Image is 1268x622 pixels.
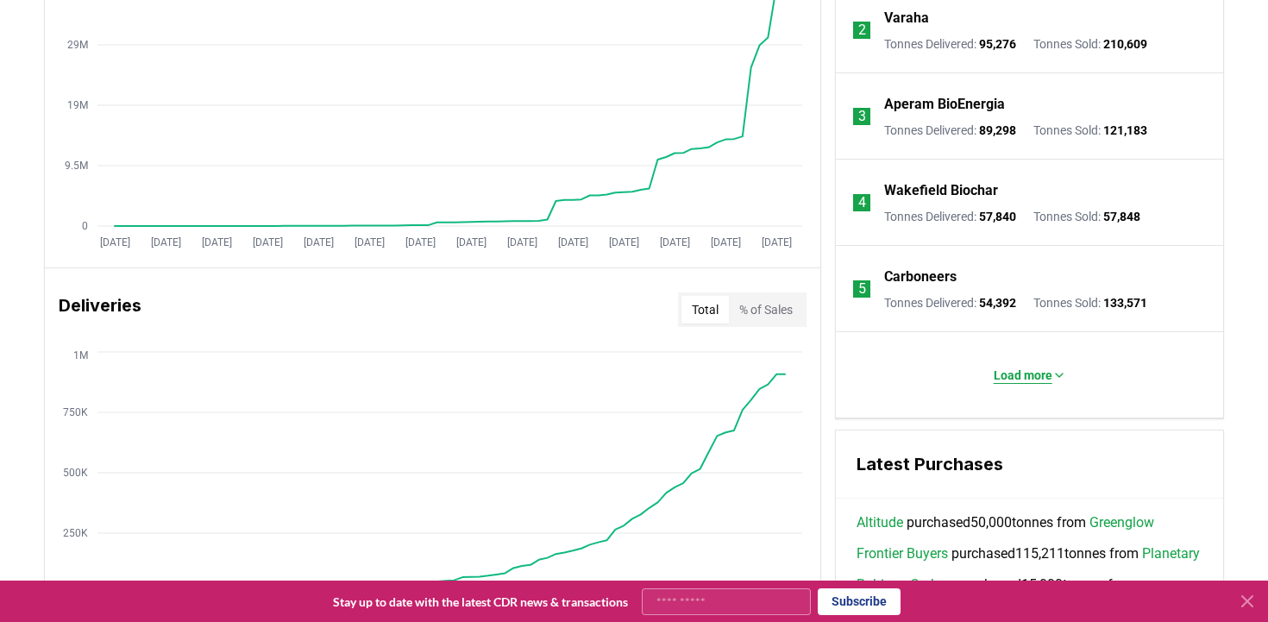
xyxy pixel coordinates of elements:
[857,512,903,533] a: Altitude
[100,236,130,248] tspan: [DATE]
[884,8,929,28] a: Varaha
[67,99,88,111] tspan: 19M
[858,192,866,213] p: 4
[979,37,1016,51] span: 95,276
[456,236,486,248] tspan: [DATE]
[857,575,1202,616] span: purchased 15,000 tonnes from
[1103,37,1147,51] span: 210,609
[884,122,1016,139] p: Tonnes Delivered :
[1103,123,1147,137] span: 121,183
[1103,296,1147,310] span: 133,571
[355,236,385,248] tspan: [DATE]
[253,236,283,248] tspan: [DATE]
[857,512,1154,533] span: purchased 50,000 tonnes from
[858,279,866,299] p: 5
[729,296,803,324] button: % of Sales
[65,160,88,172] tspan: 9.5M
[979,296,1016,310] span: 54,392
[558,236,588,248] tspan: [DATE]
[884,208,1016,225] p: Tonnes Delivered :
[979,123,1016,137] span: 89,298
[151,236,181,248] tspan: [DATE]
[857,575,954,595] a: Rubicon Carbon
[884,94,1005,115] a: Aperam BioEnergia
[994,367,1052,384] p: Load more
[1033,35,1147,53] p: Tonnes Sold :
[884,267,957,287] a: Carboneers
[857,543,948,564] a: Frontier Buyers
[711,236,741,248] tspan: [DATE]
[884,180,998,201] a: Wakefield Biochar
[884,294,1016,311] p: Tonnes Delivered :
[979,210,1016,223] span: 57,840
[858,20,866,41] p: 2
[857,451,1202,477] h3: Latest Purchases
[857,543,1200,564] span: purchased 115,211 tonnes from
[82,220,88,232] tspan: 0
[1103,210,1140,223] span: 57,848
[507,236,537,248] tspan: [DATE]
[681,296,729,324] button: Total
[405,236,436,248] tspan: [DATE]
[1089,512,1154,533] a: Greenglow
[63,467,88,479] tspan: 500K
[858,106,866,127] p: 3
[660,236,690,248] tspan: [DATE]
[63,406,88,418] tspan: 750K
[73,349,88,361] tspan: 1M
[980,358,1080,393] button: Load more
[1142,543,1200,564] a: Planetary
[202,236,232,248] tspan: [DATE]
[304,236,334,248] tspan: [DATE]
[63,527,88,539] tspan: 250K
[884,35,1016,53] p: Tonnes Delivered :
[762,236,792,248] tspan: [DATE]
[67,39,88,51] tspan: 29M
[1033,122,1147,139] p: Tonnes Sold :
[1033,294,1147,311] p: Tonnes Sold :
[1033,208,1140,225] p: Tonnes Sold :
[59,292,141,327] h3: Deliveries
[609,236,639,248] tspan: [DATE]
